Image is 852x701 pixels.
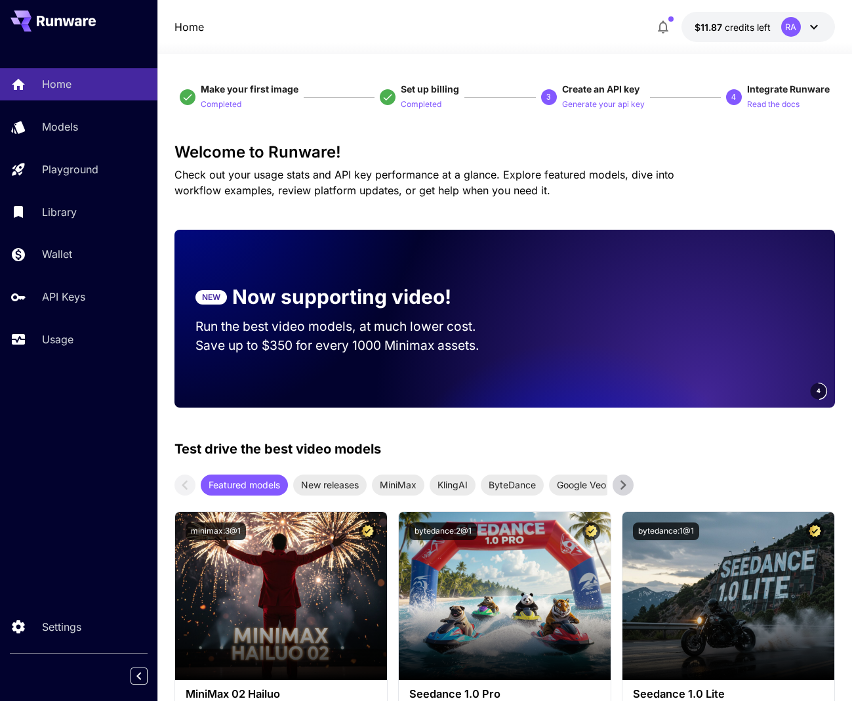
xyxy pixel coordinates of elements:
span: ByteDance [481,478,544,492]
p: Models [42,119,78,135]
h3: Seedance 1.0 Lite [633,688,824,700]
button: $11.8694RA [681,12,835,42]
p: Read the docs [747,98,800,111]
span: Google Veo [549,478,614,492]
span: 4 [817,386,821,396]
p: Completed [401,98,441,111]
div: KlingAI [430,475,476,496]
p: Completed [201,98,241,111]
button: Completed [401,96,441,112]
div: Collapse sidebar [140,664,157,688]
h3: Seedance 1.0 Pro [409,688,600,700]
p: Test drive the best video models [174,439,381,459]
button: Generate your api key [562,96,645,112]
button: Certified Model – Vetted for best performance and includes a commercial license. [582,522,600,540]
span: Set up billing [401,83,459,95]
span: Check out your usage stats and API key performance at a glance. Explore featured models, dive int... [174,168,674,197]
p: API Keys [42,289,85,305]
img: alt [399,512,611,680]
p: Now supporting video! [232,282,451,312]
button: Certified Model – Vetted for best performance and includes a commercial license. [359,522,376,540]
span: KlingAI [430,478,476,492]
div: ByteDance [481,475,544,496]
a: Home [174,19,204,35]
p: Run the best video models, at much lower cost. [195,317,483,336]
p: Home [42,76,71,92]
h3: Welcome to Runware! [174,143,834,161]
p: NEW [202,291,220,303]
div: MiniMax [372,475,424,496]
h3: MiniMax 02 Hailuo [186,688,376,700]
button: Completed [201,96,241,112]
p: Save up to $350 for every 1000 Minimax assets. [195,336,483,355]
button: Collapse sidebar [131,668,148,685]
span: Create an API key [562,83,639,95]
button: bytedance:1@1 [633,522,699,540]
p: Wallet [42,246,72,262]
span: $11.87 [695,22,725,33]
div: Featured models [201,475,288,496]
span: MiniMax [372,478,424,492]
span: New releases [293,478,367,492]
nav: breadcrumb [174,19,204,35]
div: RA [781,17,801,37]
div: $11.8694 [695,20,771,34]
p: Settings [42,619,81,635]
button: minimax:3@1 [186,522,246,540]
p: Generate your api key [562,98,645,111]
p: Library [42,204,77,220]
img: alt [622,512,834,680]
button: Certified Model – Vetted for best performance and includes a commercial license. [806,522,824,540]
span: Featured models [201,478,288,492]
p: 4 [731,91,736,103]
div: New releases [293,475,367,496]
button: bytedance:2@1 [409,522,477,540]
p: Usage [42,331,73,347]
div: Google Veo [549,475,614,496]
span: Make your first image [201,83,298,95]
button: Read the docs [747,96,800,112]
p: Playground [42,161,98,177]
p: 3 [546,91,551,103]
span: credits left [725,22,771,33]
img: alt [175,512,387,680]
span: Integrate Runware [747,83,830,95]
